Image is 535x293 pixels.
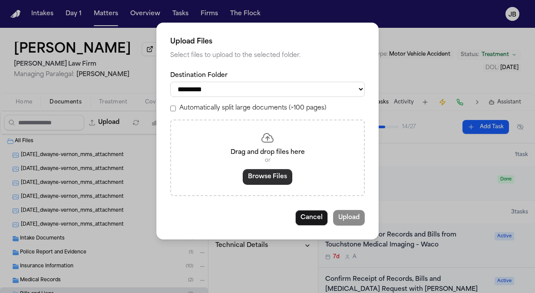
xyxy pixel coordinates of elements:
[295,210,328,226] button: Cancel
[182,157,353,164] p: or
[243,169,292,185] button: Browse Files
[179,104,326,113] label: Automatically split large documents (>100 pages)
[170,71,365,80] label: Destination Folder
[170,37,365,47] h2: Upload Files
[182,148,353,157] p: Drag and drop files here
[333,210,365,226] button: Upload
[170,50,365,61] p: Select files to upload to the selected folder.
